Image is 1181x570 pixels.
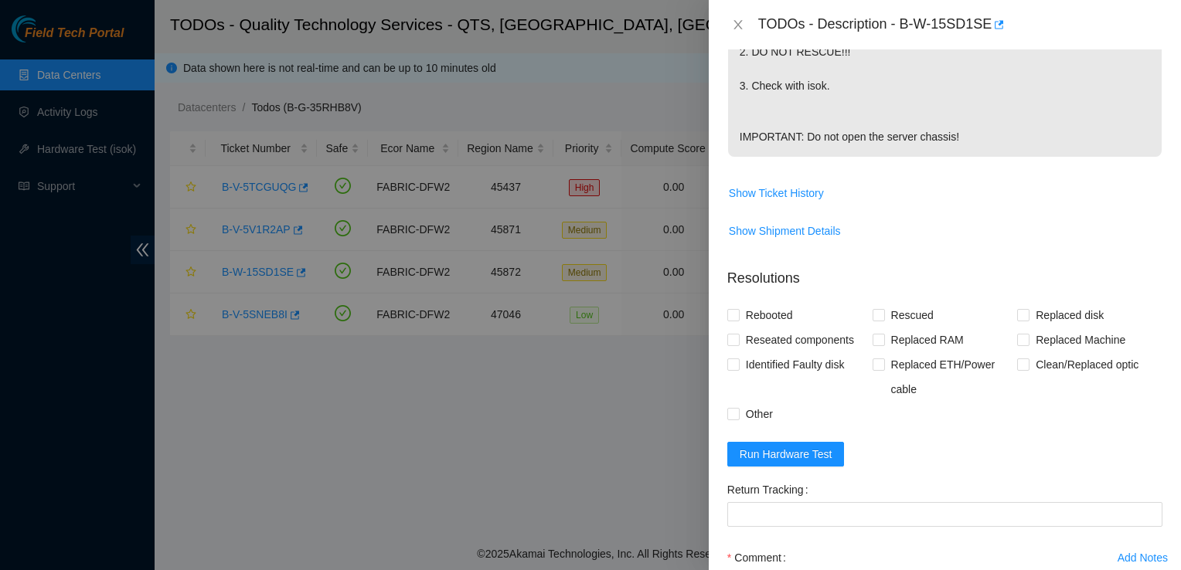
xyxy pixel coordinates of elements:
[728,219,842,243] button: Show Shipment Details
[1030,327,1132,352] span: Replaced Machine
[727,256,1162,289] p: Resolutions
[727,477,815,502] label: Return Tracking
[727,502,1162,527] input: Return Tracking
[885,327,970,352] span: Replaced RAM
[1118,552,1168,563] div: Add Notes
[1117,545,1169,570] button: Add Notes
[740,446,832,463] span: Run Hardware Test
[1030,352,1145,377] span: Clean/Replaced optic
[727,545,792,570] label: Comment
[729,222,841,239] span: Show Shipment Details
[740,303,799,327] span: Rebooted
[728,181,825,205] button: Show Ticket History
[727,442,845,467] button: Run Hardware Test
[729,185,824,202] span: Show Ticket History
[727,18,749,32] button: Close
[740,327,860,352] span: Reseated components
[740,352,851,377] span: Identified Faulty disk
[740,402,779,426] span: Other
[885,352,1018,402] span: Replaced ETH/Power cable
[732,19,744,31] span: close
[758,12,1162,37] div: TODOs - Description - B-W-15SD1SE
[1030,303,1110,327] span: Replaced disk
[885,303,940,327] span: Rescued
